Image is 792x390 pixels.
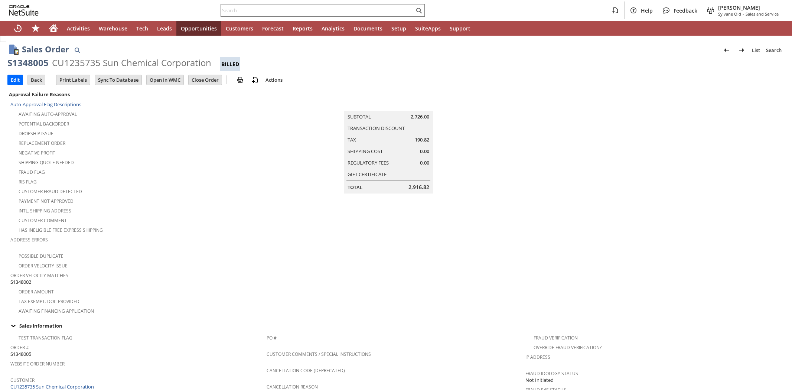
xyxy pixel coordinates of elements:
[763,44,785,56] a: Search
[267,351,371,357] a: Customer Comments / Special Instructions
[263,77,286,83] a: Actions
[10,377,35,383] a: Customer
[10,361,65,367] a: Website Order Number
[9,5,39,16] svg: logo
[19,308,94,314] a: Awaiting Financing Application
[534,335,578,341] a: Fraud Verification
[153,21,176,36] a: Leads
[19,335,72,341] a: Test Transaction Flag
[236,75,245,84] img: print.svg
[10,383,96,390] a: CU1235735 Sun Chemical Corporation
[674,7,697,14] span: Feedback
[28,75,45,85] input: Back
[534,344,602,351] a: Override Fraud Verification?
[62,21,94,36] a: Activities
[226,25,253,32] span: Customers
[45,21,62,36] a: Home
[7,321,782,331] div: Sales Information
[19,289,54,295] a: Order Amount
[19,121,69,127] a: Potential Backorder
[718,4,779,11] span: [PERSON_NAME]
[94,21,132,36] a: Warehouse
[267,384,318,390] a: Cancellation Reason
[10,101,81,108] a: Auto-Approval Flag Descriptions
[353,25,382,32] span: Documents
[27,21,45,36] div: Shortcuts
[718,11,741,17] span: Sylvane Old
[349,21,387,36] a: Documents
[348,125,405,131] a: Transaction Discount
[19,159,74,166] a: Shipping Quote Needed
[220,57,240,71] div: Billed
[414,6,423,15] svg: Search
[262,25,284,32] span: Forecast
[189,75,222,85] input: Close Order
[19,140,65,146] a: Replacement Order
[10,351,31,358] span: S1348005
[7,321,785,331] td: Sales Information
[288,21,317,36] a: Reports
[147,75,183,85] input: Open In WMC
[317,21,349,36] a: Analytics
[19,263,68,269] a: Order Velocity Issue
[749,44,763,56] a: List
[420,148,429,155] span: 0.00
[19,217,67,224] a: Customer Comment
[415,25,441,32] span: SuiteApps
[445,21,475,36] a: Support
[348,136,356,143] a: Tax
[31,24,40,33] svg: Shortcuts
[348,113,371,120] a: Subtotal
[251,75,260,84] img: add-record.svg
[322,25,345,32] span: Analytics
[267,335,277,341] a: PO #
[411,113,429,120] span: 2,726.00
[344,99,433,111] caption: Summary
[52,57,211,69] div: CU1235735 Sun Chemical Corporation
[19,208,71,214] a: Intl. Shipping Address
[293,25,313,32] span: Reports
[157,25,172,32] span: Leads
[348,148,383,155] a: Shipping Cost
[9,21,27,36] a: Recent Records
[737,46,746,55] img: Next
[7,90,264,99] div: Approval Failure Reasons
[258,21,288,36] a: Forecast
[49,24,58,33] svg: Home
[221,6,414,15] input: Search
[387,21,411,36] a: Setup
[19,130,53,137] a: Dropship Issue
[408,183,429,191] span: 2,916.82
[348,184,362,191] a: Total
[525,354,550,360] a: IP Address
[525,370,578,377] a: Fraud Idology Status
[19,298,79,305] a: Tax Exempt. Doc Provided
[391,25,406,32] span: Setup
[10,272,68,279] a: Order Velocity Matches
[221,21,258,36] a: Customers
[19,150,55,156] a: Negative Profit
[10,344,29,351] a: Order #
[56,75,90,85] input: Print Labels
[19,179,37,185] a: RIS flag
[10,279,31,286] span: S1348002
[136,25,148,32] span: Tech
[348,171,387,178] a: Gift Certificate
[420,159,429,166] span: 0.00
[181,25,217,32] span: Opportunities
[99,25,127,32] span: Warehouse
[176,21,221,36] a: Opportunities
[348,159,389,166] a: Regulatory Fees
[67,25,90,32] span: Activities
[19,227,103,233] a: Has Ineligible Free Express Shipping
[525,377,554,384] span: Not Initiated
[19,169,45,175] a: Fraud Flag
[19,198,74,204] a: Payment not approved
[450,25,470,32] span: Support
[10,237,48,243] a: Address Errors
[132,21,153,36] a: Tech
[641,7,653,14] span: Help
[746,11,779,17] span: Sales and Service
[7,57,49,69] div: S1348005
[411,21,445,36] a: SuiteApps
